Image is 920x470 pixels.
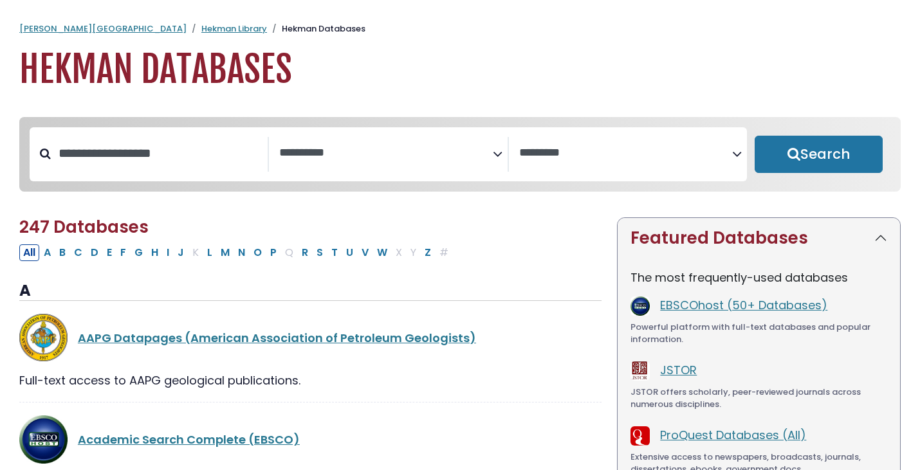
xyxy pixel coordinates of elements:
[40,244,55,261] button: Filter Results A
[55,244,69,261] button: Filter Results B
[327,244,342,261] button: Filter Results T
[103,244,116,261] button: Filter Results E
[298,244,312,261] button: Filter Results R
[174,244,188,261] button: Filter Results J
[519,147,732,160] textarea: Search
[630,321,887,346] div: Powerful platform with full-text databases and popular information.
[203,244,216,261] button: Filter Results L
[660,427,806,443] a: ProQuest Databases (All)
[19,244,454,260] div: Alpha-list to filter by first letter of database name
[147,244,162,261] button: Filter Results H
[19,48,901,91] h1: Hekman Databases
[279,147,492,160] textarea: Search
[19,244,39,261] button: All
[267,23,365,35] li: Hekman Databases
[131,244,147,261] button: Filter Results G
[70,244,86,261] button: Filter Results C
[266,244,281,261] button: Filter Results P
[250,244,266,261] button: Filter Results O
[163,244,173,261] button: Filter Results I
[618,218,900,258] button: Featured Databases
[19,23,187,35] a: [PERSON_NAME][GEOGRAPHIC_DATA]
[234,244,249,261] button: Filter Results N
[358,244,373,261] button: Filter Results V
[217,244,234,261] button: Filter Results M
[19,372,602,389] div: Full-text access to AAPG geological publications.
[116,244,130,261] button: Filter Results F
[660,297,827,313] a: EBSCOhost (50+ Databases)
[19,282,602,301] h3: A
[630,269,887,286] p: The most frequently-used databases
[421,244,435,261] button: Filter Results Z
[373,244,391,261] button: Filter Results W
[660,362,697,378] a: JSTOR
[19,23,901,35] nav: breadcrumb
[201,23,267,35] a: Hekman Library
[342,244,357,261] button: Filter Results U
[51,143,268,164] input: Search database by title or keyword
[78,330,476,346] a: AAPG Datapages (American Association of Petroleum Geologists)
[78,431,300,447] a: Academic Search Complete (EBSCO)
[87,244,102,261] button: Filter Results D
[313,244,327,261] button: Filter Results S
[19,117,901,192] nav: Search filters
[630,386,887,411] div: JSTOR offers scholarly, peer-reviewed journals across numerous disciplines.
[19,215,149,239] span: 247 Databases
[755,136,883,173] button: Submit for Search Results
